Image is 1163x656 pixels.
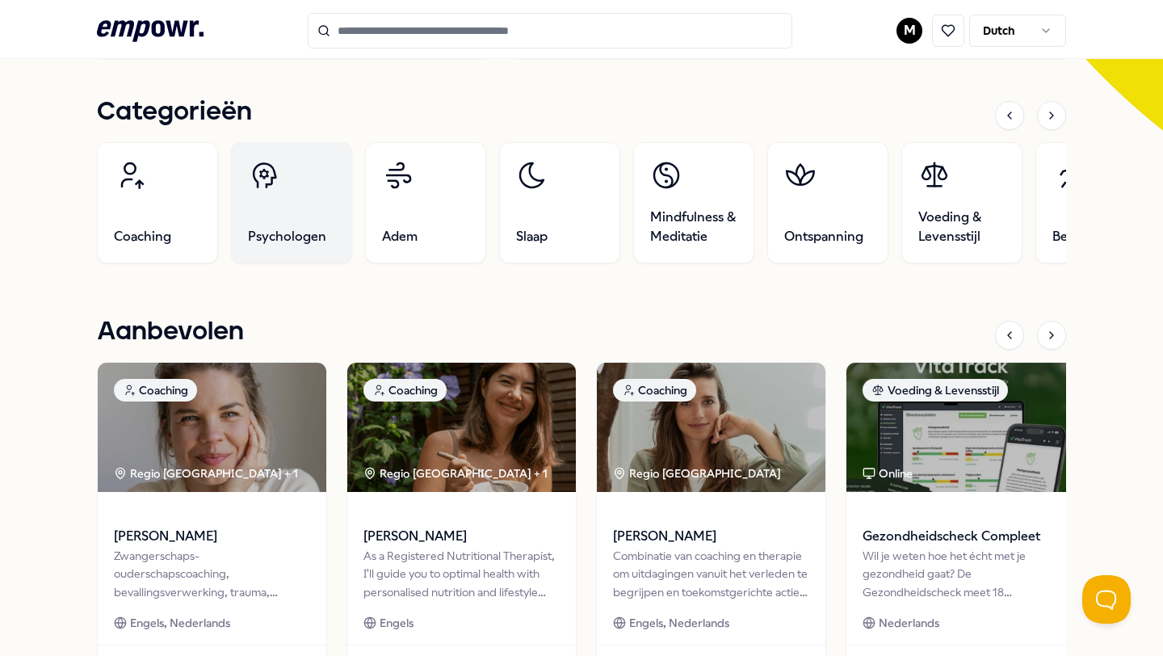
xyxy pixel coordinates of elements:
span: [PERSON_NAME] [613,526,809,547]
span: [PERSON_NAME] [363,526,560,547]
div: Coaching [114,379,197,402]
h1: Aanbevolen [97,312,244,352]
iframe: Help Scout Beacon - Open [1082,575,1131,624]
a: Beweging [1035,142,1157,263]
span: [PERSON_NAME] [114,526,310,547]
span: Ontspanning [784,227,863,246]
span: Voeding & Levensstijl [918,208,1006,246]
div: Combinatie van coaching en therapie om uitdagingen vanuit het verleden te begrijpen en toekomstge... [613,547,809,601]
img: package image [846,363,1075,492]
span: Psychologen [248,227,326,246]
span: Slaap [516,227,548,246]
img: package image [98,363,326,492]
span: Nederlands [879,614,939,632]
img: package image [347,363,576,492]
span: Mindfulness & Meditatie [650,208,737,246]
span: Engels [380,614,414,632]
span: Coaching [114,227,171,246]
a: Coaching [97,142,218,263]
input: Search for products, categories or subcategories [308,13,792,48]
a: Mindfulness & Meditatie [633,142,754,263]
div: Regio [GEOGRAPHIC_DATA] [613,465,783,482]
img: package image [597,363,825,492]
span: Gezondheidscheck Compleet [863,526,1059,547]
div: Regio [GEOGRAPHIC_DATA] + 1 [114,465,298,482]
div: As a Registered Nutritional Therapist, I'll guide you to optimal health with personalised nutriti... [363,547,560,601]
span: Adem [382,227,418,246]
a: Slaap [499,142,620,263]
div: Coaching [363,379,447,402]
a: Voeding & Levensstijl [901,142,1022,263]
a: Adem [365,142,486,263]
a: Psychologen [231,142,352,263]
span: Engels, Nederlands [629,614,729,632]
a: Ontspanning [767,142,888,263]
div: Voeding & Levensstijl [863,379,1008,402]
span: Engels, Nederlands [130,614,230,632]
span: Beweging [1052,227,1113,246]
div: Zwangerschaps- ouderschapscoaching, bevallingsverwerking, trauma, (prik)angst & stresscoaching. [114,547,310,601]
div: Online [863,465,913,482]
button: M [896,18,922,44]
div: Regio [GEOGRAPHIC_DATA] + 1 [363,465,548,482]
div: Wil je weten hoe het écht met je gezondheid gaat? De Gezondheidscheck meet 18 biomarkers voor een... [863,547,1059,601]
h1: Categorieën [97,92,252,132]
div: Coaching [613,379,696,402]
